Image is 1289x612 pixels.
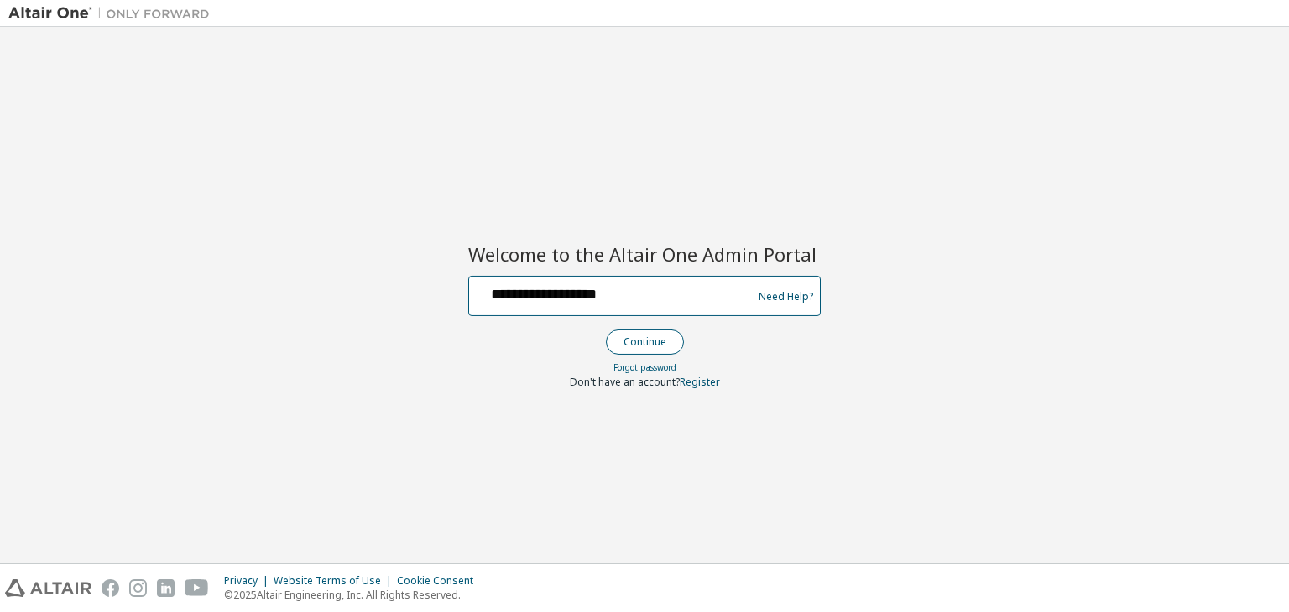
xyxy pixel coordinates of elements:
div: Privacy [224,574,274,588]
img: instagram.svg [129,579,147,597]
button: Continue [606,329,684,355]
h2: Welcome to the Altair One Admin Portal [468,242,821,266]
img: Altair One [8,5,218,22]
a: Forgot password [613,361,676,373]
div: Cookie Consent [397,574,483,588]
div: Website Terms of Use [274,574,397,588]
img: linkedin.svg [157,579,175,597]
a: Register [680,375,720,389]
img: altair_logo.svg [5,579,91,597]
img: youtube.svg [185,579,209,597]
p: © 2025 Altair Engineering, Inc. All Rights Reserved. [224,588,483,602]
a: Need Help? [759,296,813,297]
span: Don't have an account? [570,375,680,389]
img: facebook.svg [102,579,119,597]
